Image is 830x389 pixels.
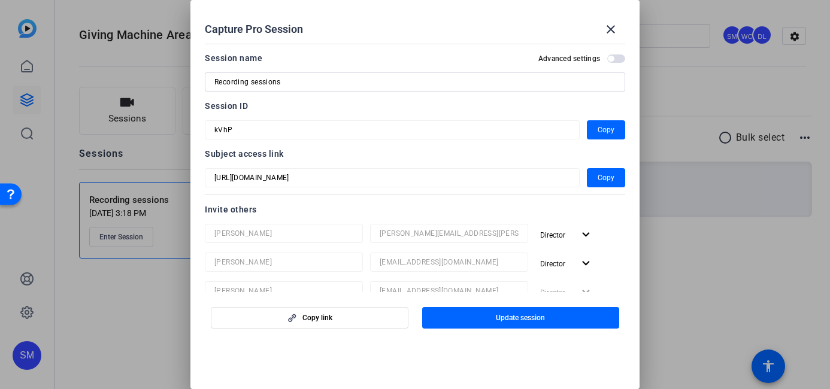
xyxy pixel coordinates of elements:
div: Capture Pro Session [205,15,625,44]
span: Copy [598,171,614,185]
input: Session OTP [214,123,570,137]
div: Subject access link [205,147,625,161]
input: Name... [214,284,353,298]
input: Name... [214,226,353,241]
mat-icon: expand_more [578,256,593,271]
button: Copy link [211,307,408,329]
input: Enter Session Name [214,75,616,89]
button: Update session [422,307,620,329]
div: Invite others [205,202,625,217]
button: Director [535,224,598,245]
mat-icon: expand_more [578,227,593,242]
input: Email... [380,255,519,269]
span: Director [540,260,565,268]
button: Copy [587,168,625,187]
mat-icon: close [604,22,618,37]
div: Session ID [205,99,625,113]
input: Email... [380,284,519,298]
div: Session name [205,51,262,65]
input: Email... [380,226,519,241]
button: Copy [587,120,625,139]
h2: Advanced settings [538,54,600,63]
span: Update session [496,313,545,323]
input: Session OTP [214,171,570,185]
input: Name... [214,255,353,269]
span: Copy [598,123,614,137]
span: Copy link [302,313,332,323]
button: Director [535,253,598,274]
span: Director [540,231,565,239]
